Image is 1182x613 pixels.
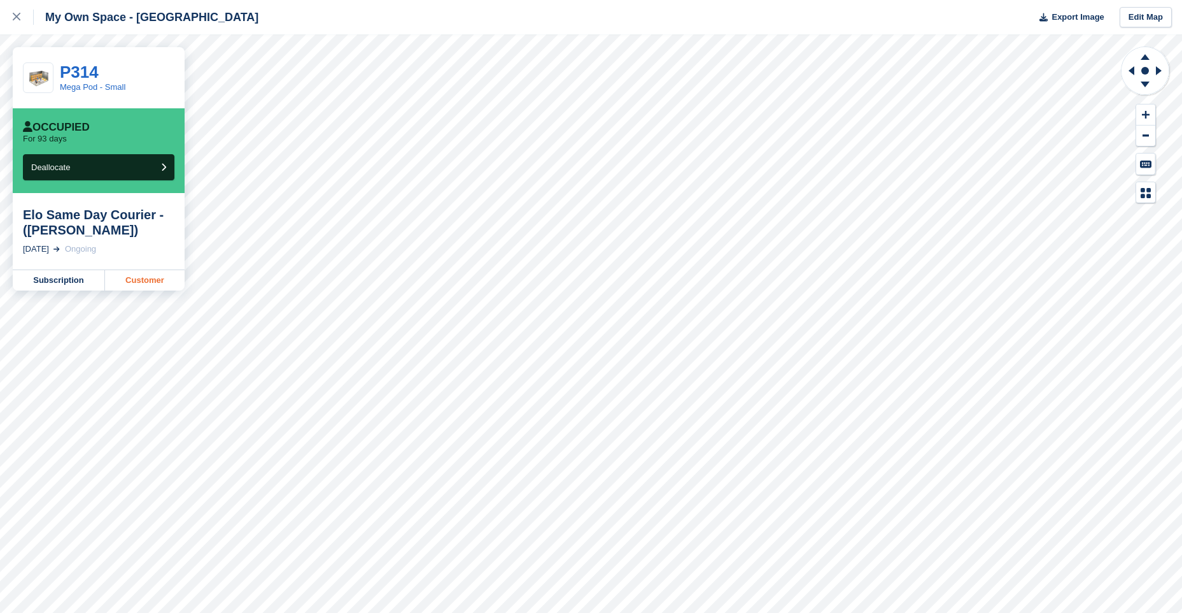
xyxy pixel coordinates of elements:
[24,63,53,92] img: medium%20storage.png
[60,62,99,82] a: P314
[53,247,60,252] img: arrow-right-light-icn-cde0832a797a2874e46488d9cf13f60e5c3a73dbe684e267c42b8395dfbc2abf.svg
[13,270,105,291] a: Subscription
[34,10,258,25] div: My Own Space - [GEOGRAPHIC_DATA]
[23,154,174,180] button: Deallocate
[1136,126,1155,147] button: Zoom Out
[65,243,96,256] div: Ongoing
[23,207,174,238] div: Elo Same Day Courier - ([PERSON_NAME])
[1136,182,1155,203] button: Map Legend
[23,243,49,256] div: [DATE]
[31,162,70,172] span: Deallocate
[60,82,125,92] a: Mega Pod - Small
[23,121,90,134] div: Occupied
[1136,105,1155,126] button: Zoom In
[1136,154,1155,175] button: Keyboard Shortcuts
[105,270,185,291] a: Customer
[23,134,67,144] p: For 93 days
[1032,7,1104,28] button: Export Image
[1120,7,1172,28] a: Edit Map
[1052,11,1104,24] span: Export Image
